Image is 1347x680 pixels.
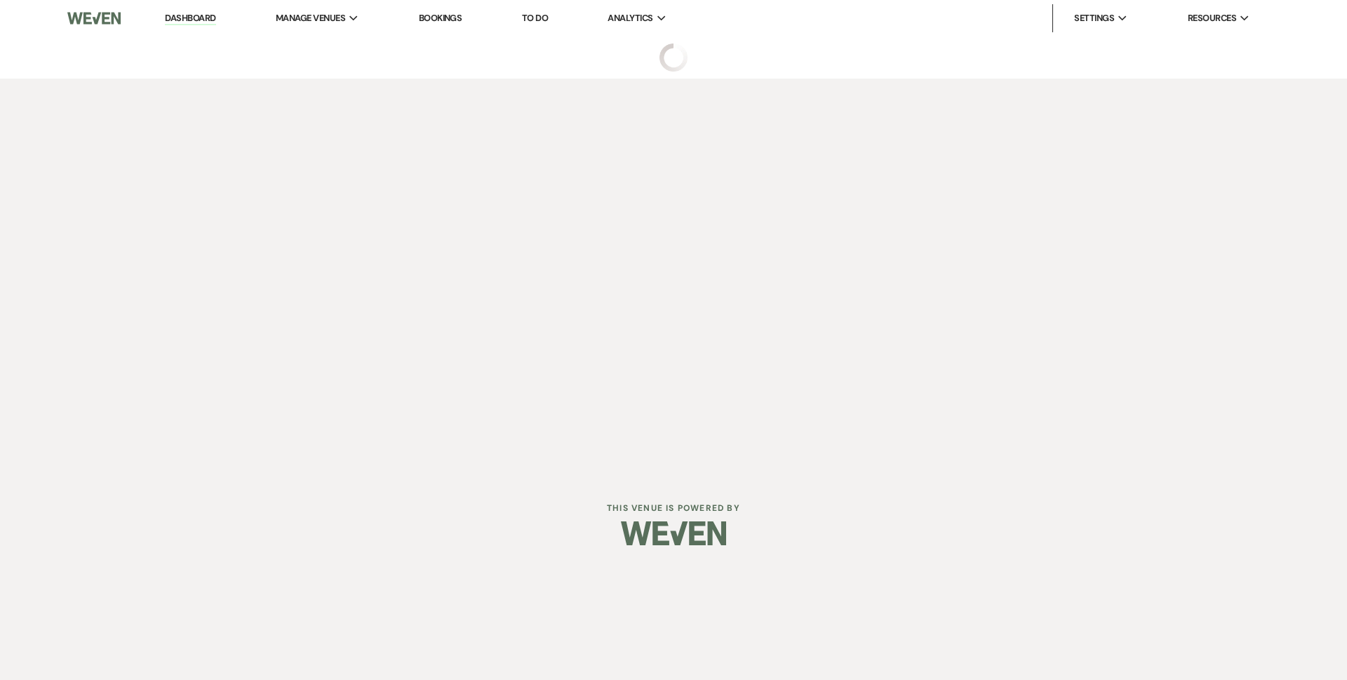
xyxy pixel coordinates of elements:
a: Bookings [419,12,462,24]
img: loading spinner [659,44,688,72]
span: Analytics [608,11,652,25]
span: Manage Venues [276,11,345,25]
span: Resources [1188,11,1236,25]
img: Weven Logo [621,509,726,558]
img: Weven Logo [67,4,121,33]
a: Dashboard [165,12,215,25]
span: Settings [1074,11,1114,25]
a: To Do [522,12,548,24]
